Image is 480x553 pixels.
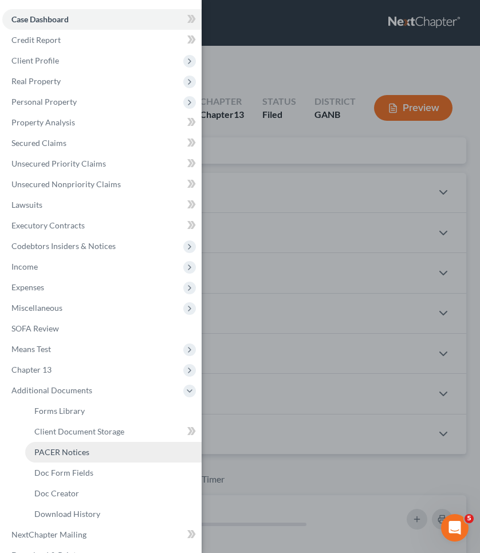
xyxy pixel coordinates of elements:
[25,421,202,442] a: Client Document Storage
[11,56,59,65] span: Client Profile
[34,447,89,457] span: PACER Notices
[34,406,85,416] span: Forms Library
[34,488,79,498] span: Doc Creator
[11,344,51,354] span: Means Test
[25,483,202,504] a: Doc Creator
[25,463,202,483] a: Doc Form Fields
[11,385,92,395] span: Additional Documents
[11,14,69,24] span: Case Dashboard
[25,504,202,524] a: Download History
[11,76,61,86] span: Real Property
[11,97,77,106] span: Personal Property
[2,174,202,195] a: Unsecured Nonpriority Claims
[34,509,100,519] span: Download History
[34,468,93,477] span: Doc Form Fields
[2,318,202,339] a: SOFA Review
[441,514,469,542] iframe: Intercom live chat
[11,303,62,313] span: Miscellaneous
[11,262,38,271] span: Income
[2,112,202,133] a: Property Analysis
[11,179,121,189] span: Unsecured Nonpriority Claims
[2,133,202,153] a: Secured Claims
[11,117,75,127] span: Property Analysis
[11,241,116,251] span: Codebtors Insiders & Notices
[11,220,85,230] span: Executory Contracts
[11,159,106,168] span: Unsecured Priority Claims
[11,35,61,45] span: Credit Report
[2,153,202,174] a: Unsecured Priority Claims
[2,30,202,50] a: Credit Report
[11,138,66,148] span: Secured Claims
[2,195,202,215] a: Lawsuits
[2,9,202,30] a: Case Dashboard
[11,200,42,210] span: Lawsuits
[34,426,124,436] span: Client Document Storage
[11,530,86,539] span: NextChapter Mailing
[465,514,474,523] span: 5
[2,524,202,545] a: NextChapter Mailing
[11,282,44,292] span: Expenses
[11,365,52,374] span: Chapter 13
[25,401,202,421] a: Forms Library
[11,323,59,333] span: SOFA Review
[25,442,202,463] a: PACER Notices
[2,215,202,236] a: Executory Contracts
